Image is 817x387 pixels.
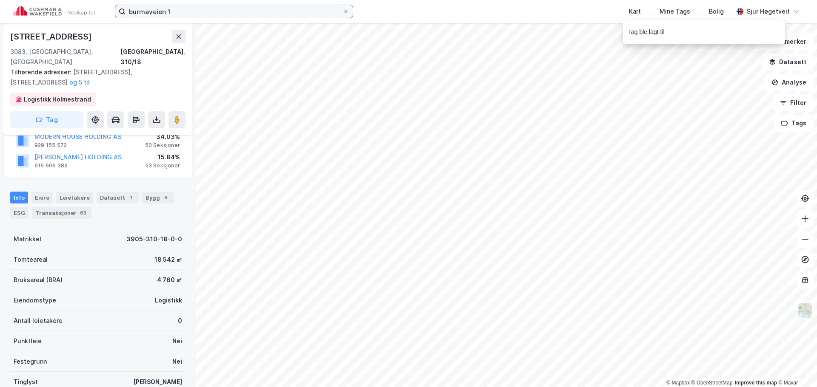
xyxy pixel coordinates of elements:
div: Punktleie [14,336,42,346]
div: Logistikk [155,295,182,305]
div: Matrikkel [14,234,41,244]
div: Tag ble lagt til [628,27,665,37]
div: 53 Seksjoner [145,162,180,169]
a: Improve this map [735,380,777,386]
div: Kontrollprogram for chat [774,346,817,387]
img: cushman-wakefield-realkapital-logo.202ea83816669bd177139c58696a8fa1.svg [14,6,94,17]
div: 15.84% [145,152,180,162]
div: 916 606 389 [34,162,68,169]
div: 63 [78,209,88,217]
div: 929 155 572 [34,142,67,149]
div: Bolig [709,6,724,17]
div: Antall leietakere [14,316,63,326]
div: Logistikk Holmestrand [24,94,91,105]
div: Nei [172,356,182,367]
div: 3905-310-18-0-0 [126,234,182,244]
a: OpenStreetMap [691,380,733,386]
div: 50 Seksjoner [145,142,180,149]
div: 4 760 ㎡ [157,275,182,285]
button: Tag [10,111,83,128]
button: Datasett [762,54,814,71]
div: ESG [10,207,29,219]
div: Eiendomstype [14,295,56,305]
img: Z [797,302,813,319]
button: Filter [773,94,814,111]
div: 34.03% [145,132,180,142]
div: [GEOGRAPHIC_DATA], 310/18 [120,47,186,67]
div: Bygg [142,192,174,203]
div: [STREET_ADDRESS] [10,30,94,43]
span: Tilhørende adresser: [10,68,73,76]
a: Mapbox [666,380,690,386]
div: 1 [127,193,135,202]
div: Datasett [97,192,139,203]
div: [STREET_ADDRESS], [STREET_ADDRESS] [10,67,179,88]
button: Analyse [764,74,814,91]
div: [PERSON_NAME] [133,377,182,387]
div: Tomteareal [14,254,48,265]
div: 3083, [GEOGRAPHIC_DATA], [GEOGRAPHIC_DATA] [10,47,120,67]
div: Eiere [31,192,53,203]
div: 9 [162,193,170,202]
div: Kart [629,6,641,17]
div: Bruksareal (BRA) [14,275,63,285]
div: Sjur Høgetveit [747,6,790,17]
div: 18 542 ㎡ [154,254,182,265]
div: Nei [172,336,182,346]
div: Transaksjoner [32,207,91,219]
div: Tinglyst [14,377,38,387]
div: Mine Tags [660,6,690,17]
div: 0 [178,316,182,326]
div: Leietakere [56,192,93,203]
iframe: Chat Widget [774,346,817,387]
input: Søk på adresse, matrikkel, gårdeiere, leietakere eller personer [126,5,343,18]
div: Festegrunn [14,356,47,367]
button: Tags [774,115,814,132]
div: Info [10,192,28,203]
